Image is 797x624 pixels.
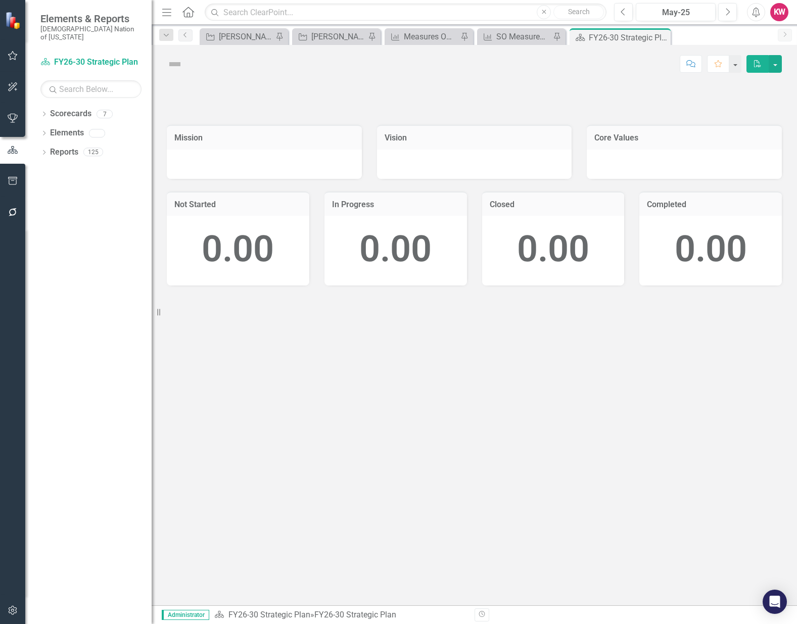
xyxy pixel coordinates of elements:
div: [PERSON_NAME] SO's (three-month view) [219,30,273,43]
button: May-25 [636,3,716,21]
div: 0.00 [335,223,457,275]
a: [PERSON_NAME]'s Team SO's [295,30,365,43]
div: 125 [83,148,103,157]
div: Measures Ownership Report - KW [404,30,458,43]
button: KW [770,3,788,21]
div: 0.00 [177,223,299,275]
img: ClearPoint Strategy [5,11,24,30]
h3: Vision [385,133,565,142]
span: Administrator [162,610,209,620]
input: Search ClearPoint... [205,4,606,21]
a: [PERSON_NAME] SO's (three-month view) [202,30,273,43]
a: FY26-30 Strategic Plan [228,610,310,619]
img: Not Defined [167,56,183,72]
div: » [214,609,466,621]
small: [DEMOGRAPHIC_DATA] Nation of [US_STATE] [40,25,142,41]
h3: Mission [174,133,354,142]
div: 7 [97,110,113,118]
h3: In Progress [332,200,459,209]
div: FY26-30 Strategic Plan [589,31,668,44]
a: Measures Ownership Report - KW [387,30,458,43]
a: Scorecards [50,108,91,120]
div: SO Measures Ownership Report - KW [496,30,550,43]
h3: Core Values [594,133,774,142]
div: May-25 [639,7,712,19]
a: Reports [50,147,78,158]
div: Open Intercom Messenger [763,590,787,614]
button: Search [553,5,604,19]
a: FY26-30 Strategic Plan [40,57,142,68]
div: 0.00 [492,223,615,275]
h3: Closed [490,200,617,209]
h3: Completed [647,200,774,209]
div: FY26-30 Strategic Plan [314,610,396,619]
div: [PERSON_NAME]'s Team SO's [311,30,365,43]
span: Search [568,8,590,16]
h3: Not Started [174,200,302,209]
span: Elements & Reports [40,13,142,25]
a: Elements [50,127,84,139]
div: 0.00 [649,223,772,275]
input: Search Below... [40,80,142,98]
a: SO Measures Ownership Report - KW [480,30,550,43]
